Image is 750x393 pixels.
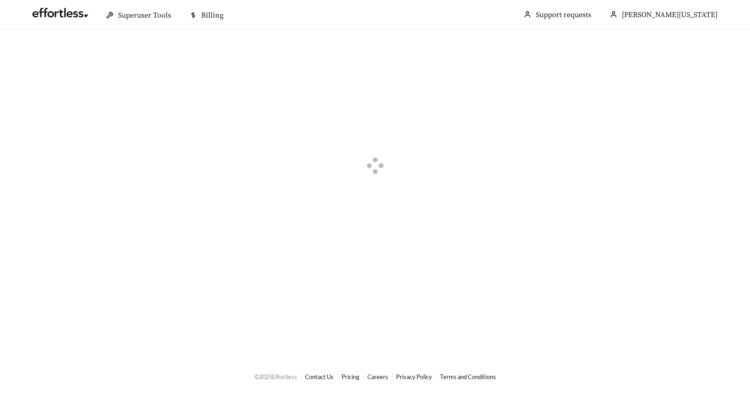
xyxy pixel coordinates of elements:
a: Careers [367,373,388,381]
a: Support requests [536,10,591,19]
span: Billing [201,11,223,20]
a: Contact Us [305,373,334,381]
span: Superuser Tools [118,11,171,20]
a: Terms and Conditions [440,373,496,381]
a: Pricing [341,373,360,381]
a: Privacy Policy [396,373,432,381]
span: © 2025 Effortless [254,373,297,381]
span: [PERSON_NAME][US_STATE] [622,10,718,19]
